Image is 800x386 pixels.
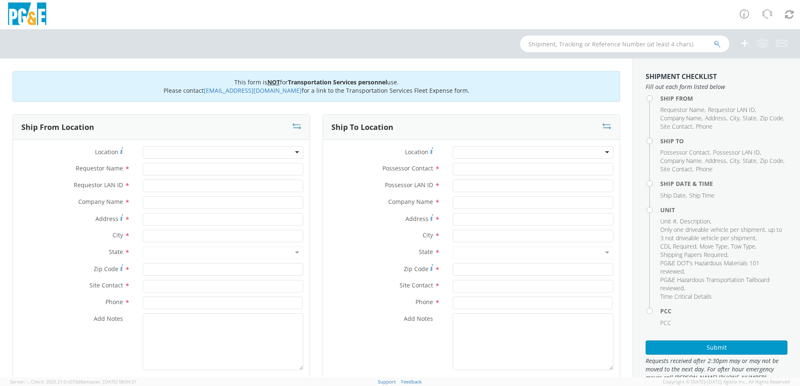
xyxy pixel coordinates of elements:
span: CDL Required [660,242,696,250]
li: , [743,114,758,122]
li: , [730,114,741,122]
span: City [730,157,739,165]
li: , [700,242,729,251]
span: Site Contact [90,281,123,289]
span: Company Name [78,198,123,206]
div: This form is for use. Please contact for a link to the Transportation Services Fleet Expense form. [13,71,620,102]
span: Site Contact [400,281,433,289]
li: , [660,251,728,259]
strong: Shipment Checklist [646,72,717,81]
span: PG&E DOT's Hazardous Materials 101 reviewed [660,259,759,275]
li: , [660,157,703,165]
li: , [743,157,758,165]
span: City [730,114,739,122]
a: [EMAIL_ADDRESS][DOMAIN_NAME] [204,86,302,94]
h3: Ship From Location [21,123,94,132]
span: Zip Code [760,114,783,122]
h3: Ship To Location [331,123,393,132]
span: Requestor Name [660,106,705,114]
span: City [423,231,433,239]
span: PCC [660,319,671,327]
span: Phone [415,298,433,306]
a: Feedback [401,378,422,385]
span: Ship Time [689,191,715,199]
span: Unit # [660,217,677,225]
h4: Ship From [660,95,787,102]
span: master, [DATE] 08:04:37 [85,378,136,385]
li: , [660,217,678,226]
span: Server: - [10,378,30,385]
li: , [760,157,785,165]
li: , [660,165,694,173]
span: Zip Code [404,265,428,273]
span: Site Contact [660,165,692,173]
li: , [660,122,694,131]
span: Company Name [660,157,702,165]
span: Requests received after 2:30pm may or may not be moved to the next day. For after hour emergency ... [646,357,787,382]
button: Submit [646,340,787,355]
li: , [731,242,756,251]
span: Only one driveable vehicle per shipment, up to 3 not driveable vehicle per shipment [660,226,782,242]
span: Ship Date [660,191,686,199]
span: City [113,231,123,239]
li: , [713,148,761,157]
span: Possessor Contact [660,148,710,156]
span: Phone [696,122,713,130]
li: , [660,114,703,122]
span: Company Name [388,198,433,206]
span: Fill out each form listed below [646,83,787,91]
span: Possessor LAN ID [713,148,760,156]
h4: Unit [660,207,787,213]
li: , [660,106,706,114]
span: State [743,114,756,122]
span: Add Notes [404,315,433,323]
input: Shipment, Tracking or Reference Number (at least 4 chars) [520,36,729,52]
span: Company Name [660,114,702,122]
span: Shipping Papers Required [660,251,727,259]
li: , [760,114,785,122]
li: , [705,157,728,165]
span: Address [705,157,726,165]
span: State [743,157,756,165]
li: , [680,217,711,226]
li: , [660,148,711,157]
li: , [660,191,687,200]
span: Requestor LAN ID [74,181,123,189]
b: Transportation Services personnel [288,78,387,86]
li: , [705,114,728,122]
span: Site Contact [660,122,692,130]
span: State [419,248,433,256]
h4: Ship To [660,138,787,144]
h4: Ship Date & Time [660,180,787,187]
span: Location [95,148,118,156]
span: Address [705,114,726,122]
li: , [708,106,756,114]
span: , [28,378,30,385]
span: Zip Code [94,265,118,273]
span: Description [680,217,710,225]
span: PG&E Hazardous Transportation Tailboard reviewed [660,276,769,292]
span: Phone [696,165,713,173]
span: Client: 2025.21.0-c073d8a [31,378,136,385]
span: Address [405,215,428,223]
li: , [660,242,697,251]
li: , [660,276,785,292]
span: Requestor LAN ID [708,106,755,114]
span: Copyright © [DATE]-[DATE] Agistix Inc., All Rights Reserved [663,378,790,385]
span: Possessor Contact [382,164,433,172]
span: Location [405,148,428,156]
span: Zip Code [760,157,783,165]
h4: PCC [660,308,787,314]
li: , [660,259,785,276]
a: Support [378,378,396,385]
li: , [660,226,785,242]
span: Move Type [700,242,728,250]
span: Requestor Name [76,164,123,172]
span: Time Critical Details [660,292,712,300]
span: Tow Type [731,242,755,250]
img: pge-logo-06675f144f4cfa6a6814.png [6,3,48,27]
span: Add Notes [94,315,123,323]
span: Phone [105,298,123,306]
span: State [109,248,123,256]
li: , [730,157,741,165]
